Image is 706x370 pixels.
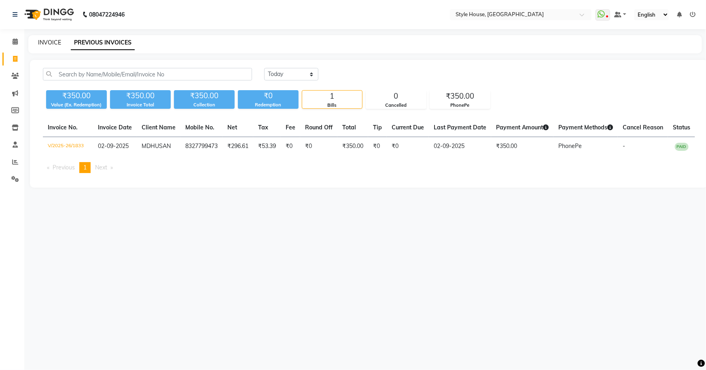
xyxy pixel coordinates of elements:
td: ₹0 [368,137,387,156]
td: ₹0 [387,137,429,156]
span: - [623,142,625,150]
div: Value (Ex. Redemption) [46,101,107,108]
span: 1 [83,164,87,171]
span: Tax [258,124,268,131]
span: Fee [286,124,295,131]
div: ₹0 [238,90,299,101]
span: HUSAN [151,142,171,150]
span: 02-09-2025 [98,142,129,150]
td: ₹296.61 [223,137,253,156]
span: Status [673,124,690,131]
span: Previous [53,164,75,171]
span: Last Payment Date [434,124,486,131]
div: PhonePe [430,102,490,109]
nav: Pagination [43,162,695,173]
span: Invoice Date [98,124,132,131]
img: logo [21,3,76,26]
td: V/2025-26/1833 [43,137,93,156]
div: ₹350.00 [110,90,171,101]
span: Payment Methods [558,124,613,131]
div: Collection [174,101,235,108]
td: ₹0 [281,137,300,156]
a: INVOICE [38,39,61,46]
b: 08047224946 [89,3,125,26]
td: 02-09-2025 [429,137,491,156]
span: Net [227,124,237,131]
span: Current Due [392,124,424,131]
td: 8327799473 [180,137,223,156]
span: Payment Amount [496,124,549,131]
span: Round Off [305,124,333,131]
div: ₹350.00 [430,91,490,102]
input: Search by Name/Mobile/Email/Invoice No [43,68,252,80]
div: Invoice Total [110,101,171,108]
span: Invoice No. [48,124,78,131]
div: ₹350.00 [174,90,235,101]
td: ₹53.39 [253,137,281,156]
td: ₹350.00 [337,137,368,156]
td: ₹0 [300,137,337,156]
div: Cancelled [366,102,426,109]
span: Mobile No. [185,124,214,131]
div: ₹350.00 [46,90,107,101]
span: Next [95,164,107,171]
span: PhonePe [558,142,582,150]
span: Tip [373,124,382,131]
span: Client Name [142,124,176,131]
div: 1 [302,91,362,102]
span: Total [342,124,356,131]
td: ₹350.00 [491,137,553,156]
div: Redemption [238,101,299,108]
div: 0 [366,91,426,102]
div: Bills [302,102,362,109]
span: PAID [675,143,689,151]
a: PREVIOUS INVOICES [71,36,135,50]
span: MD [142,142,151,150]
span: Cancel Reason [623,124,663,131]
